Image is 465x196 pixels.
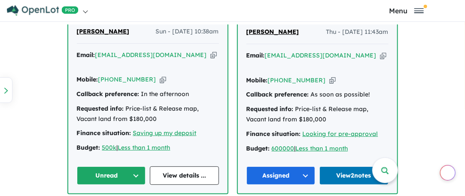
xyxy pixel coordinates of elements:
span: [PERSON_NAME] [77,27,130,35]
div: In the afternoon [77,89,219,100]
img: Openlot PRO Logo White [7,5,79,16]
strong: Callback preference: [246,90,309,98]
button: Unread [77,166,146,185]
div: | [246,144,389,154]
a: Saving up my deposit [133,129,197,137]
button: Copy [210,51,217,60]
button: Copy [380,51,386,60]
strong: Finance situation: [77,129,131,137]
span: Thu - [DATE] 11:43am [326,27,389,37]
strong: Requested info: [246,105,294,113]
a: [EMAIL_ADDRESS][DOMAIN_NAME] [265,51,377,59]
a: [PERSON_NAME] [77,27,130,37]
strong: Budget: [246,145,270,152]
button: Copy [329,76,336,85]
a: [PHONE_NUMBER] [268,76,326,84]
a: [EMAIL_ADDRESS][DOMAIN_NAME] [95,51,207,59]
div: As soon as possible! [246,90,389,100]
a: Less than 1 month [296,145,348,152]
a: 600000 [272,145,295,152]
strong: Email: [77,51,95,59]
span: [PERSON_NAME] [246,28,299,36]
strong: Budget: [77,144,100,151]
div: | [77,143,219,153]
strong: Mobile: [77,75,98,83]
a: [PERSON_NAME] [246,27,299,37]
a: View details ... [150,166,219,185]
strong: Requested info: [77,105,124,112]
a: 500k [102,144,117,151]
span: Sun - [DATE] 10:38am [156,27,219,37]
div: Price-list & Release map, Vacant land from $180,000 [246,104,389,125]
button: Toggle navigation [350,6,463,15]
strong: Callback preference: [77,90,140,98]
button: Assigned [246,166,316,185]
a: View2notes [319,166,389,185]
a: Looking for pre-approval [303,130,378,138]
div: Price-list & Release map, Vacant land from $180,000 [77,104,219,124]
a: Less than 1 month [118,144,170,151]
strong: Mobile: [246,76,268,84]
button: Copy [160,75,166,84]
strong: Email: [246,51,265,59]
a: [PHONE_NUMBER] [98,75,156,83]
strong: Finance situation: [246,130,301,138]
